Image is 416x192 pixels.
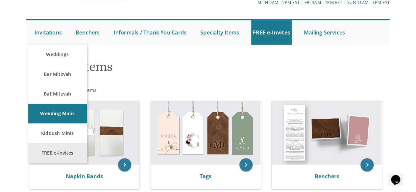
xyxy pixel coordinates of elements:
[272,101,382,165] img: Benchers
[66,173,103,180] a: Napkin Bands
[199,20,241,45] a: Specialty Items
[33,20,63,45] a: Invitations
[302,20,347,45] a: Mailing Services
[28,104,87,123] a: Wedding Minis
[151,101,260,165] img: Tags
[112,20,188,45] a: Informals / Thank You Cards
[26,87,208,94] div: :
[28,143,87,163] a: FREE e-Invites
[360,158,374,171] a: keyboard_arrow_right
[28,84,87,104] a: Bat Mitzvah
[388,166,409,185] iframe: chat widget
[315,173,339,180] a: Benchers
[239,158,253,171] a: keyboard_arrow_right
[28,64,87,84] a: Bar Mitzvah
[28,59,265,79] h1: Specialty Items
[74,20,102,45] a: Benchers
[28,123,87,143] a: Kiddush Minis
[28,45,87,64] a: Weddings
[200,173,211,180] a: Tags
[118,158,131,171] a: keyboard_arrow_right
[251,20,292,45] a: FREE e-Invites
